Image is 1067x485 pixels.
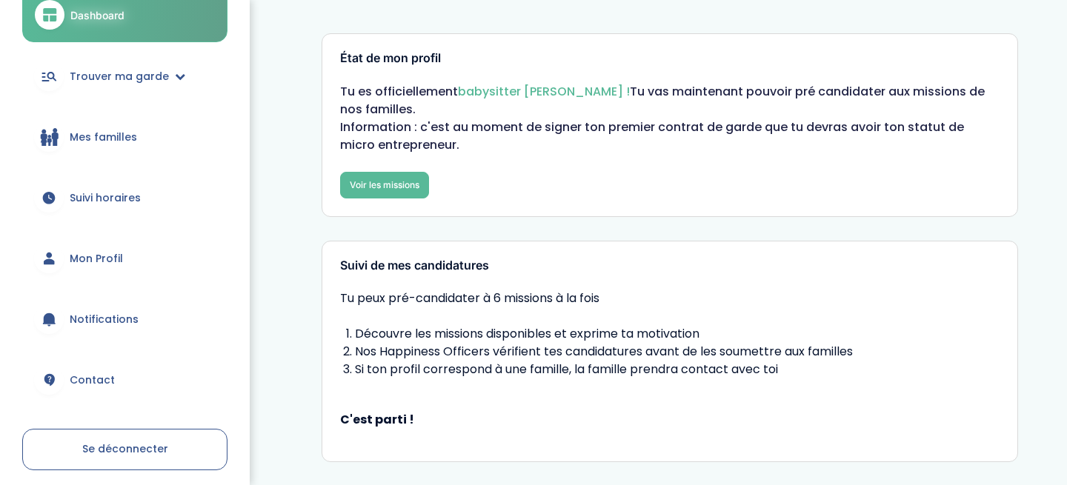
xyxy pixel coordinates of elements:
[340,411,1000,429] strong: C'est parti !
[70,69,169,84] span: Trouver ma garde
[340,118,1000,154] p: Information : c'est au moment de signer ton premier contrat de garde que tu devras avoir ton stat...
[22,353,227,407] a: Contact
[340,52,1000,65] h3: État de mon profil
[355,343,1000,361] li: Nos Happiness Officers vérifient tes candidatures avant de les soumettre aux familles
[22,110,227,164] a: Mes familles
[458,83,630,100] span: babysitter [PERSON_NAME] !
[70,372,115,388] span: Contact
[70,312,139,327] span: Notifications
[22,171,227,224] a: Suivi horaires
[70,190,141,206] span: Suivi horaires
[22,232,227,285] a: Mon Profil
[355,325,1000,343] li: Découvre les missions disponibles et exprime ta motivation
[340,172,429,198] a: Voir les missions
[355,361,1000,378] li: Si ton profil correspond à une famille, la famille prendra contact avec toi
[22,50,227,103] a: Trouver ma garde
[22,429,227,470] a: Se déconnecter
[70,251,123,267] span: Mon Profil
[70,130,137,145] span: Mes familles
[340,290,1000,307] span: Tu peux pré-candidater à 6 missions à la fois
[22,292,227,346] a: Notifications
[82,441,168,456] span: Se déconnecter
[340,259,1000,272] h3: Suivi de mes candidatures
[340,83,1000,118] p: Tu es officiellement Tu vas maintenant pouvoir pré candidater aux missions de nos familles.
[70,7,124,23] span: Dashboard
